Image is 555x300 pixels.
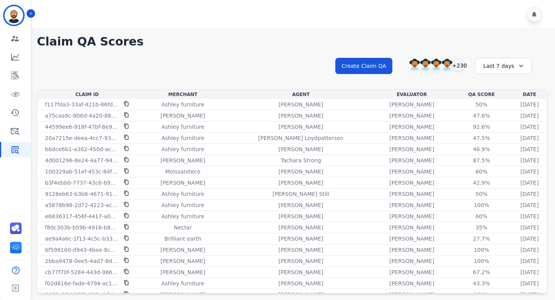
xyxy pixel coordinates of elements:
[464,257,499,265] div: 100%
[45,179,119,187] p: b3f4ebb0-7737-43c6-b99e-801502cf5618
[279,112,323,120] p: [PERSON_NAME]
[452,91,511,98] div: QA Score
[160,179,205,187] p: [PERSON_NAME]
[520,157,538,164] p: [DATE]
[389,101,434,108] p: [PERSON_NAME]
[258,134,344,142] p: [PERSON_NAME] Loydpatterson
[272,190,329,198] p: [PERSON_NAME] Still
[389,145,434,153] p: [PERSON_NAME]
[279,201,323,209] p: [PERSON_NAME]
[520,235,538,243] p: [DATE]
[389,190,434,198] p: [PERSON_NAME]
[464,123,499,131] div: 92.6%
[5,6,23,25] img: Bordered avatar
[514,91,545,98] div: Date
[389,291,434,298] p: [PERSON_NAME]
[464,145,499,153] div: 46.9%
[45,201,119,209] p: a5878b98-2d72-4223-ac0b-2c34ee22138a
[230,91,371,98] div: Agent
[464,134,499,142] div: 47.5%
[389,201,434,209] p: [PERSON_NAME]
[174,224,192,231] p: Nectar
[160,246,205,254] p: [PERSON_NAME]
[464,168,499,175] div: 60%
[160,268,205,276] p: [PERSON_NAME]
[520,134,538,142] p: [DATE]
[389,179,434,187] p: [PERSON_NAME]
[279,257,323,265] p: [PERSON_NAME]
[279,101,323,108] p: [PERSON_NAME]
[279,168,323,175] p: [PERSON_NAME]
[279,291,323,298] p: [PERSON_NAME]
[279,268,323,276] p: [PERSON_NAME]
[279,145,323,153] p: [PERSON_NAME]
[335,58,392,74] button: Create Claim QA
[389,168,434,175] p: [PERSON_NAME]
[45,134,119,142] p: 20a7215e-deea-4cc7-9302-bea5d06777e3
[389,280,434,287] p: [PERSON_NAME]
[464,235,499,243] div: 27.7%
[279,246,323,254] p: [PERSON_NAME]
[520,168,538,175] p: [DATE]
[464,280,499,287] div: 43.3%
[45,112,119,120] p: a75caa9c-806d-4a20-88bb-3b53ae5aed13
[520,201,538,209] p: [DATE]
[389,235,434,243] p: [PERSON_NAME]
[389,112,434,120] p: [PERSON_NAME]
[464,224,499,231] div: 35%
[160,112,205,120] p: [PERSON_NAME]
[161,101,204,108] p: Ashley furniture
[389,246,434,254] p: [PERSON_NAME]
[45,123,119,131] p: 44599ee6-918f-47bf-8e9c-e10b1b486a41
[475,58,532,74] div: Last 7 days
[279,212,323,220] p: [PERSON_NAME]
[389,212,434,220] p: [PERSON_NAME]
[161,212,204,220] p: Ashley furniture
[389,134,434,142] p: [PERSON_NAME]
[520,246,538,254] p: [DATE]
[45,212,119,220] p: e6836317-456f-4417-a0ab-0ed88399321d
[279,280,323,287] p: [PERSON_NAME]
[464,268,499,276] div: 67.2%
[520,291,538,298] p: [DATE]
[160,291,205,298] p: [PERSON_NAME]
[464,101,499,108] div: 50%
[389,224,434,231] p: [PERSON_NAME]
[281,157,321,164] p: Tachara Strong
[279,224,323,231] p: [PERSON_NAME]
[464,179,499,187] div: 42.9%
[37,35,547,49] h1: Claim QA Scores
[464,157,499,164] div: 87.5%
[464,212,499,220] div: 60%
[39,91,135,98] div: Claim Id
[452,59,465,72] div: +230
[374,91,449,98] div: Evaluator
[45,280,119,287] p: f02d616e-fade-4794-ac10-800d37e27b9c
[520,112,538,120] p: [DATE]
[45,190,119,198] p: 9128eb63-b3b6-4671-91ca-e240fdcd812f
[45,168,119,175] p: 100329ab-51ef-453c-84f0-9dfacf1b16ac
[520,145,538,153] p: [DATE]
[45,246,119,254] p: bf598160-d943-4bae-8cd1-b8361b470955
[520,212,538,220] p: [DATE]
[520,224,538,231] p: [DATE]
[464,201,499,209] div: 100%
[520,179,538,187] p: [DATE]
[389,268,434,276] p: [PERSON_NAME]
[161,190,204,198] p: Ashley furniture
[520,280,538,287] p: [DATE]
[389,123,434,131] p: [PERSON_NAME]
[520,268,538,276] p: [DATE]
[161,280,204,287] p: Ashley furniture
[464,112,499,120] div: 47.6%
[520,123,538,131] p: [DATE]
[45,268,119,276] p: cb77f70f-5284-443d-9863-9e6fa2afefd3
[279,123,323,131] p: [PERSON_NAME]
[464,190,499,198] div: 50%
[161,145,204,153] p: Ashley furniture
[161,123,204,131] p: Ashley furniture
[520,101,538,108] p: [DATE]
[45,101,119,108] p: f117fda3-33af-421b-86fd-7f5a97e92c24
[45,145,119,153] p: bbdce6b1-a302-450d-aced-cfb241d809f4
[165,168,200,175] p: Moissaniteco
